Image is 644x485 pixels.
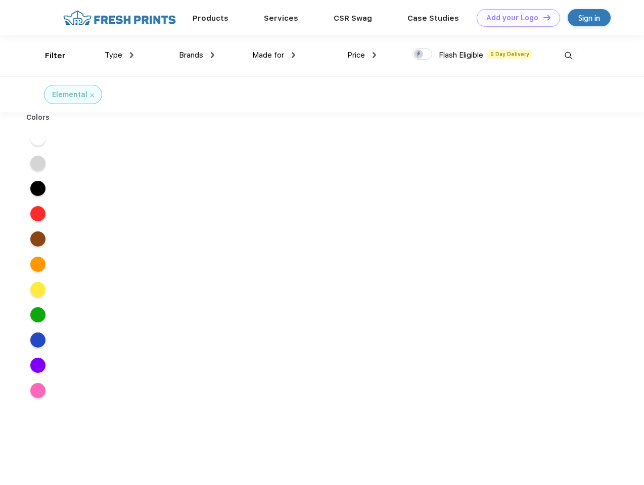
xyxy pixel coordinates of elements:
[90,93,94,97] img: filter_cancel.svg
[334,14,372,23] a: CSR Swag
[252,51,284,60] span: Made for
[543,15,550,20] img: DT
[560,47,577,64] img: desktop_search.svg
[179,51,203,60] span: Brands
[439,51,483,60] span: Flash Eligible
[347,51,365,60] span: Price
[373,52,376,58] img: dropdown.png
[52,89,87,100] div: Elemental
[19,112,58,123] div: Colors
[487,50,532,59] span: 5 Day Delivery
[486,14,538,22] div: Add your Logo
[193,14,228,23] a: Products
[211,52,214,58] img: dropdown.png
[264,14,298,23] a: Services
[105,51,122,60] span: Type
[578,12,600,24] div: Sign in
[60,9,179,27] img: fo%20logo%202.webp
[45,50,66,62] div: Filter
[130,52,133,58] img: dropdown.png
[568,9,611,26] a: Sign in
[292,52,295,58] img: dropdown.png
